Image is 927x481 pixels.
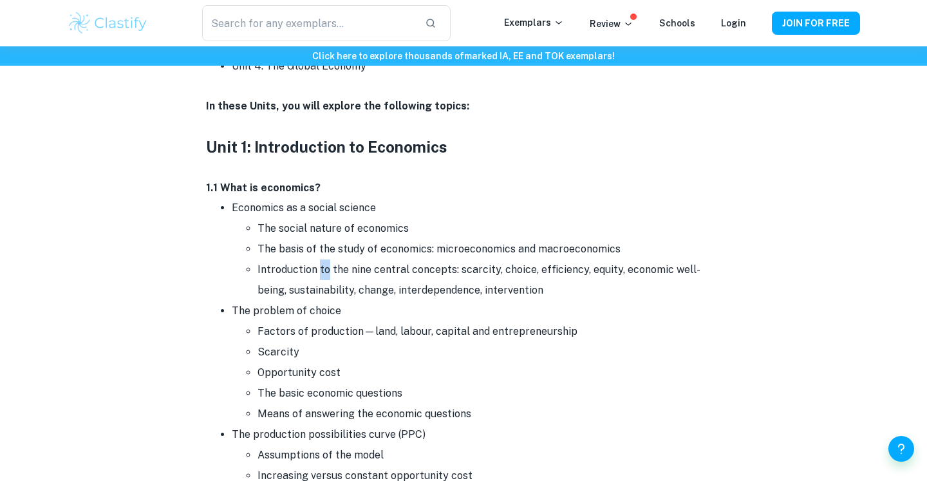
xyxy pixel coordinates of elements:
li: The basic economic questions [257,383,721,404]
strong: 1.1 What is economics? [206,182,321,194]
li: Opportunity cost [257,363,721,383]
li: The problem of choice [232,301,721,424]
a: Schools [659,18,695,28]
img: Clastify logo [67,10,149,36]
h6: Click here to explore thousands of marked IA, EE and TOK exemplars ! [3,49,924,63]
strong: In these Units, you will explore the following topics: [206,100,469,112]
li: Scarcity [257,342,721,363]
button: Help and Feedback [888,436,914,462]
li: Unit 4: The Global Economy [232,56,721,77]
button: JOIN FOR FREE [772,12,860,35]
li: The social nature of economics [257,218,721,239]
input: Search for any exemplars... [202,5,415,41]
li: Factors of production—land, labour, capital and entrepreneurship [257,321,721,342]
h3: Unit 1: Introduction to Economics [206,135,721,158]
li: The basis of the study of economics: microeconomics and macroeconomics [257,239,721,259]
p: Exemplars [504,15,564,30]
a: Login [721,18,746,28]
li: Means of answering the economic questions [257,404,721,424]
p: Review [590,17,633,31]
li: Introduction to the nine central concepts: scarcity, choice, efficiency, equity, economic well-be... [257,259,721,301]
li: Assumptions of the model [257,445,721,466]
li: Economics as a social science [232,198,721,301]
